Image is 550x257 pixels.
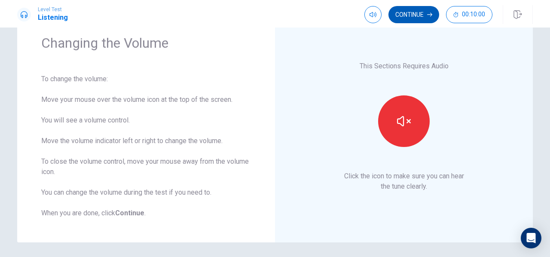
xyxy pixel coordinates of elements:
[115,209,144,217] b: Continue
[360,61,449,71] p: This Sections Requires Audio
[41,34,251,52] h1: Changing the Volume
[41,74,251,218] div: To change the volume: Move your mouse over the volume icon at the top of the screen. You will see...
[446,6,492,23] button: 00:10:00
[38,6,68,12] span: Level Test
[344,171,464,192] p: Click the icon to make sure you can hear the tune clearly.
[521,228,541,248] div: Open Intercom Messenger
[462,11,485,18] span: 00:10:00
[388,6,439,23] button: Continue
[38,12,68,23] h1: Listening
